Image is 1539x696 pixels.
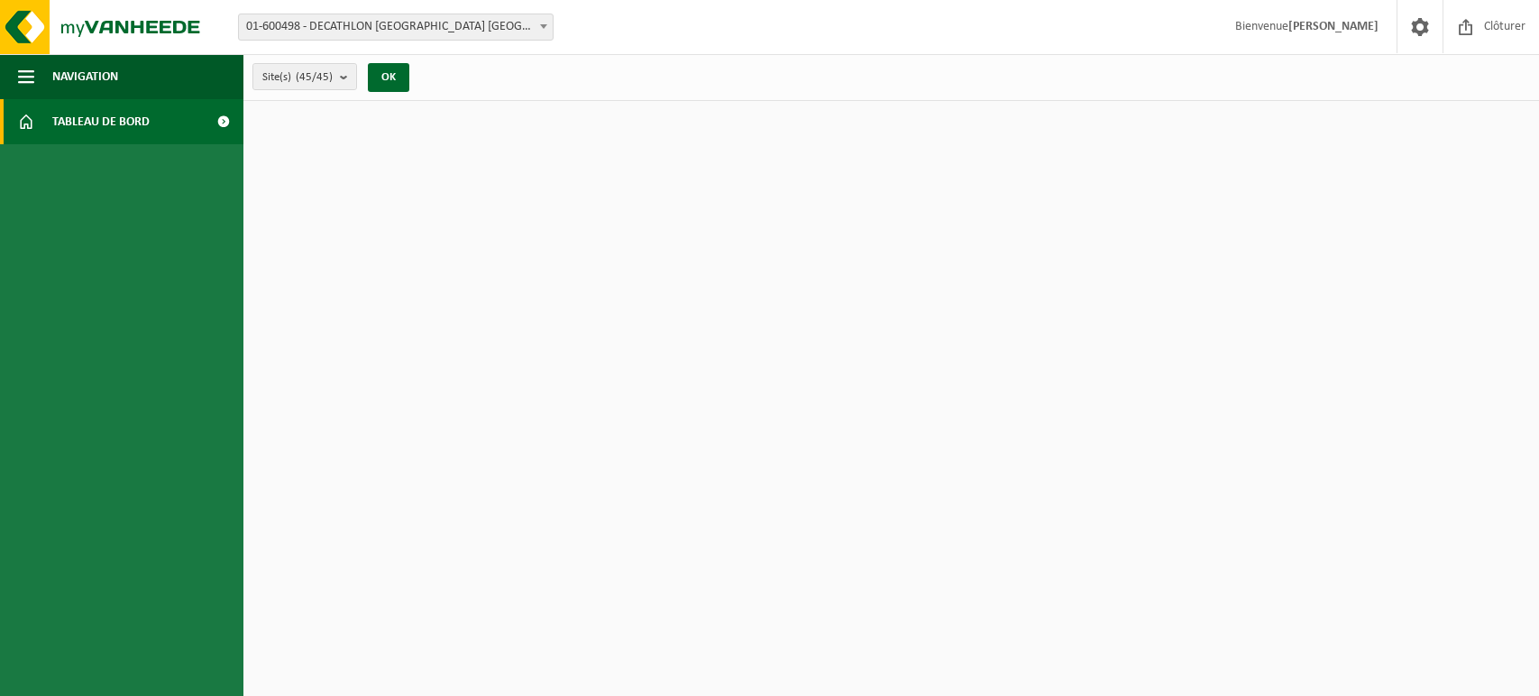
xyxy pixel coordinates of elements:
span: Tableau de bord [52,99,150,144]
span: 01-600498 - DECATHLON BELGIUM NV/SA - EVERE [238,14,554,41]
count: (45/45) [296,71,333,83]
span: Site(s) [262,64,333,91]
button: Site(s)(45/45) [252,63,357,90]
strong: [PERSON_NAME] [1288,20,1379,33]
span: 01-600498 - DECATHLON BELGIUM NV/SA - EVERE [239,14,553,40]
span: Navigation [52,54,118,99]
button: OK [368,63,409,92]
